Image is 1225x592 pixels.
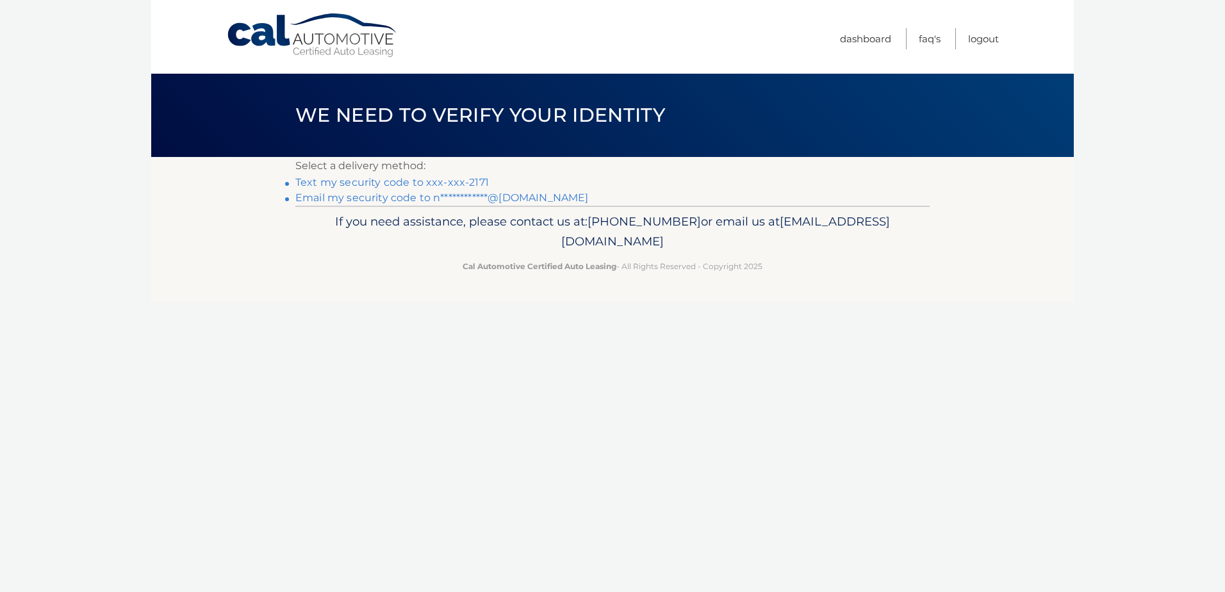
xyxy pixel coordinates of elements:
a: Dashboard [840,28,891,49]
a: Text my security code to xxx-xxx-2171 [295,176,489,188]
a: Cal Automotive [226,13,399,58]
p: - All Rights Reserved - Copyright 2025 [304,259,921,273]
p: If you need assistance, please contact us at: or email us at [304,211,921,252]
a: FAQ's [919,28,941,49]
a: Logout [968,28,999,49]
p: Select a delivery method: [295,157,930,175]
span: [PHONE_NUMBER] [588,214,701,229]
strong: Cal Automotive Certified Auto Leasing [463,261,616,271]
span: We need to verify your identity [295,103,665,127]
